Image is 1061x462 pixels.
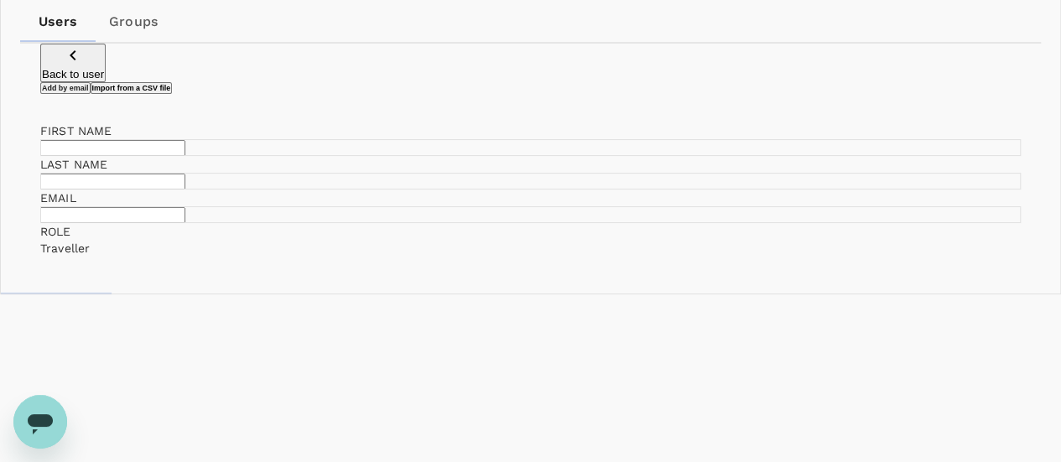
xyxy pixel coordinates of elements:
[42,68,104,80] p: Back to user
[40,240,1021,257] div: Traveller
[13,395,67,449] iframe: Button to launch messaging window
[40,223,1021,240] div: ROLE
[40,44,106,82] button: Back to user
[40,189,1021,206] div: EMAIL
[40,156,1021,173] div: LAST NAME
[92,84,171,92] h6: Import from a CSV file
[20,2,96,42] a: Users
[40,122,1021,139] div: FIRST NAME
[42,84,89,92] h6: Add by email
[96,2,171,42] a: Groups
